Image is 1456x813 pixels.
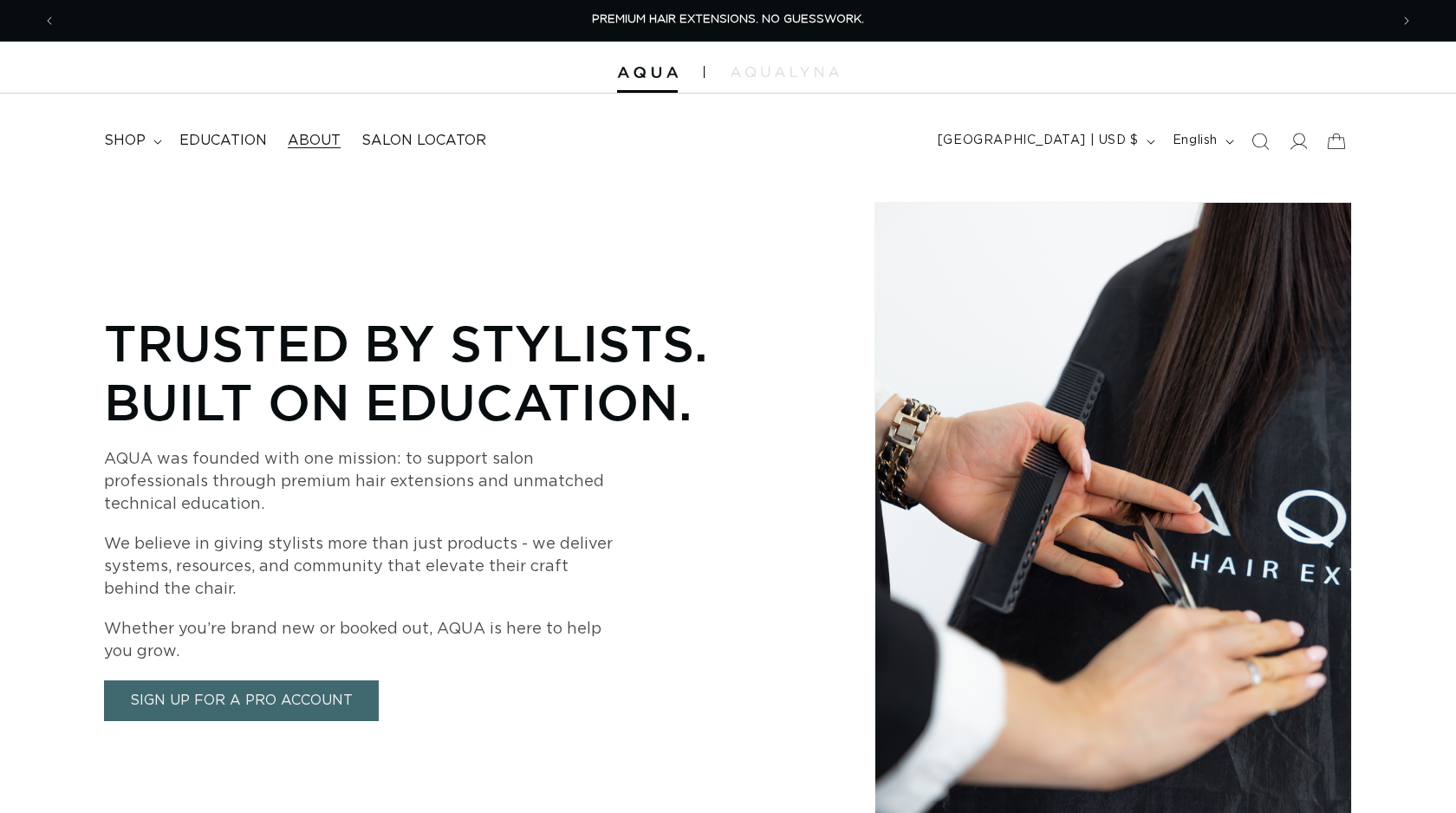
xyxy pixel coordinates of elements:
a: Education [169,121,277,160]
button: Next announcement [1388,4,1426,37]
button: [GEOGRAPHIC_DATA] | USD $ [927,125,1162,158]
img: Aqua Hair Extensions [617,67,678,79]
summary: Search [1241,122,1279,160]
a: Salon Locator [351,121,497,160]
span: PREMIUM HAIR EXTENSIONS. NO GUESSWORK. [592,14,864,25]
p: Whether you’re brand new or booked out, AQUA is here to help you grow. [104,618,624,663]
button: Previous announcement [30,4,68,37]
span: Salon Locator [361,132,486,150]
span: shop [104,132,146,150]
p: We believe in giving stylists more than just products - we deliver systems, resources, and commun... [104,533,624,601]
span: Education [179,132,267,150]
span: About [288,132,341,150]
a: Sign Up for a Pro Account [104,680,379,721]
a: About [277,121,351,160]
p: Trusted by Stylists. Built on Education. [104,313,763,431]
span: English [1173,132,1218,150]
img: aqualyna.com [731,67,839,77]
span: [GEOGRAPHIC_DATA] | USD $ [938,132,1139,150]
p: AQUA was founded with one mission: to support salon professionals through premium hair extensions... [104,448,624,516]
summary: shop [94,121,169,160]
button: English [1162,125,1241,158]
